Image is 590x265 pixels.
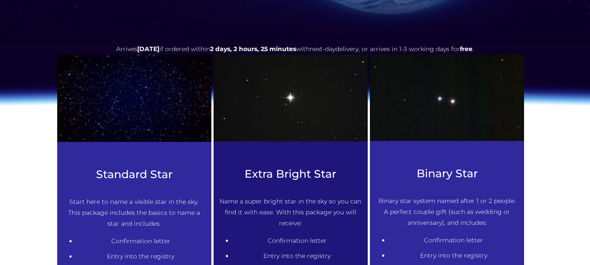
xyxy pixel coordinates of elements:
span: next-day [310,45,335,53]
li: Confirmation letter [233,235,362,246]
img: Winnecke_4 [370,55,524,141]
img: betelgeuse-star-987396640-afd328ff2f774d769c56ed59ca336eb4 [214,55,368,141]
li: Confirmation letter [76,236,205,247]
li: Entry into the registry [389,250,518,261]
span: [DATE] [137,45,159,53]
img: 1 [57,55,211,142]
li: Confirmation letter [389,235,518,246]
span: 2 days, 2 hours, 25 minutes [210,45,296,53]
h3: Extra Bright Star [220,168,362,180]
h3: Binary Star [376,167,518,180]
li: Entry into the registry [233,251,362,262]
p: Name a super bright star in the sky so you can find it with ease. With this package you will rece... [220,196,362,229]
p: Binary star system named after 1 or 2 people. A perfect couple gift (such as wedding or anniversa... [376,196,518,228]
li: Entry into the registry [76,251,205,262]
b: free [460,45,473,53]
h3: Standard Star [63,168,205,181]
span: Arrives if ordered within with delivery, or arrives in 1-3 working days for . [116,45,474,53]
p: Start here to name a visible star in the sky. This package includes the basics to name a star and... [63,196,205,229]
